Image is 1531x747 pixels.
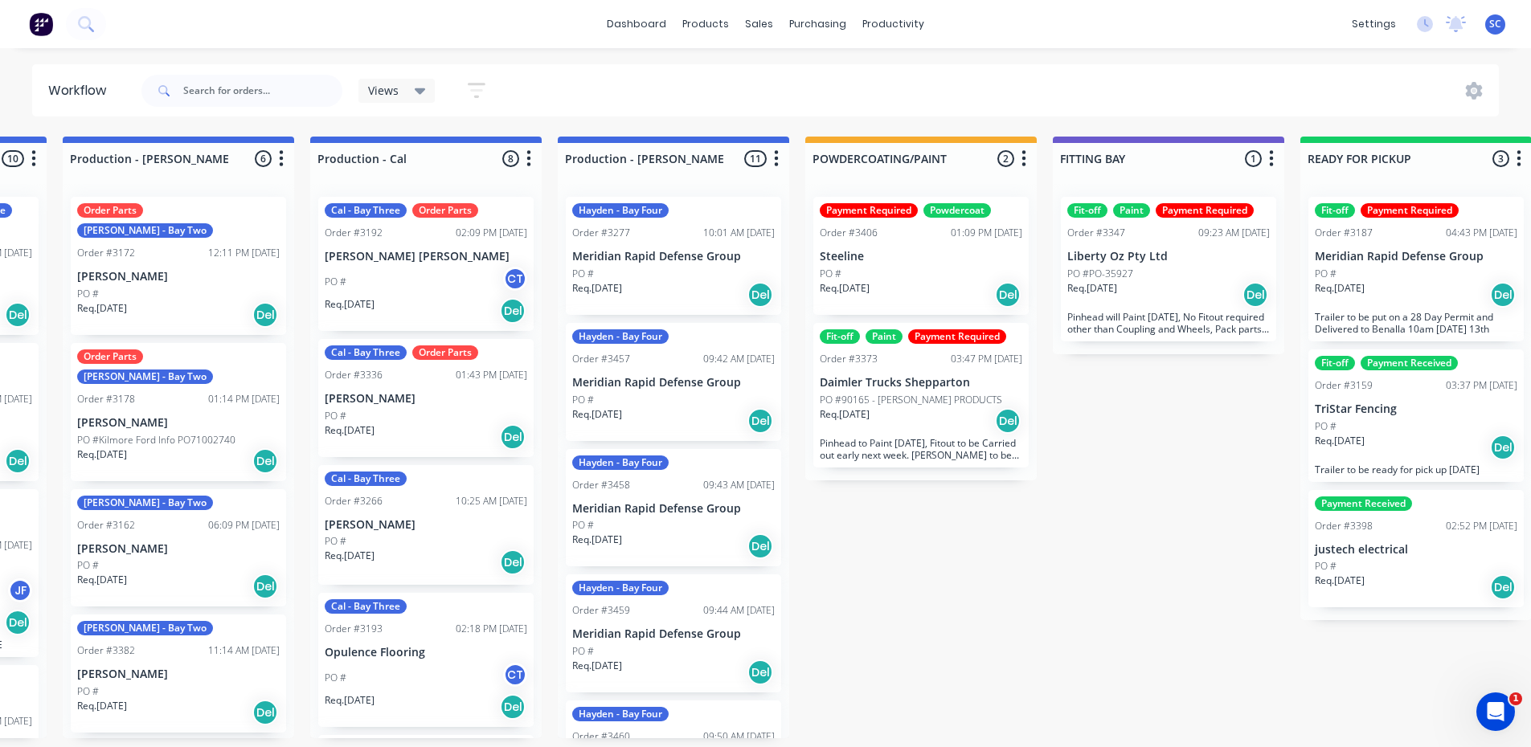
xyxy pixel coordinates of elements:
[1315,267,1337,281] p: PO #
[412,203,478,218] div: Order Parts
[572,376,775,390] p: Meridian Rapid Defense Group
[703,226,775,240] div: 10:01 AM [DATE]
[1446,226,1517,240] div: 04:43 PM [DATE]
[183,75,342,107] input: Search for orders...
[854,12,932,36] div: productivity
[572,627,775,641] p: Meridian Rapid Defense Group
[995,282,1021,308] div: Del
[820,437,1022,461] p: Pinhead to Paint [DATE], Fitout to be Carried out early next week. [PERSON_NAME] to be organised ...
[1446,378,1517,393] div: 03:37 PM [DATE]
[1067,267,1133,281] p: PO #PO-35927
[1315,226,1373,240] div: Order #3187
[820,203,918,218] div: Payment Required
[572,502,775,516] p: Meridian Rapid Defense Group
[325,534,346,549] p: PO #
[566,323,781,441] div: Hayden - Bay FourOrder #345709:42 AM [DATE]Meridian Rapid Defense GroupPO #Req.[DATE]Del
[572,581,669,595] div: Hayden - Bay Four
[325,494,383,508] div: Order #3266
[572,267,594,281] p: PO #
[1315,519,1373,533] div: Order #3398
[1061,197,1276,341] div: Fit-offPaintPayment RequiredOrder #334709:23 AM [DATE]Liberty Oz Pty LtdPO #PO-35927Req.[DATE]Del...
[325,368,383,382] div: Order #3336
[572,478,630,492] div: Order #3458
[572,729,630,744] div: Order #3460
[71,343,286,481] div: Order Parts[PERSON_NAME] - Bay TwoOrder #317801:14 PM [DATE][PERSON_NAME]PO #Kilmore Ford Info PO...
[737,12,781,36] div: sales
[208,246,280,260] div: 12:11 PM [DATE]
[820,281,870,296] p: Req. [DATE]
[1242,282,1268,308] div: Del
[1489,17,1501,31] span: SC
[820,407,870,422] p: Req. [DATE]
[456,494,527,508] div: 10:25 AM [DATE]
[456,622,527,636] div: 02:18 PM [DATE]
[456,368,527,382] div: 01:43 PM [DATE]
[1315,281,1365,296] p: Req. [DATE]
[325,409,346,423] p: PO #
[1315,356,1355,370] div: Fit-off
[48,81,114,100] div: Workflow
[951,352,1022,366] div: 03:47 PM [DATE]
[325,203,407,218] div: Cal - Bay Three
[820,329,860,344] div: Fit-off
[77,447,127,462] p: Req. [DATE]
[820,352,878,366] div: Order #3373
[572,393,594,407] p: PO #
[1156,203,1254,218] div: Payment Required
[1315,496,1412,511] div: Payment Received
[1315,574,1365,588] p: Req. [DATE]
[820,226,878,240] div: Order #3406
[703,603,775,618] div: 09:44 AM [DATE]
[1308,349,1524,482] div: Fit-offPayment ReceivedOrder #315903:37 PM [DATE]TriStar FencingPO #Req.[DATE]DelTrailer to be re...
[1446,519,1517,533] div: 02:52 PM [DATE]
[820,267,841,281] p: PO #
[566,449,781,567] div: Hayden - Bay FourOrder #345809:43 AM [DATE]Meridian Rapid Defense GroupPO #Req.[DATE]Del
[77,667,280,681] p: [PERSON_NAME]
[572,329,669,344] div: Hayden - Bay Four
[77,349,143,364] div: Order Parts
[813,323,1029,467] div: Fit-offPaintPayment RequiredOrder #337303:47 PM [DATE]Daimler Trucks SheppartonPO #90165 - [PERSO...
[1315,250,1517,263] p: Meridian Rapid Defense Group
[412,345,478,360] div: Order Parts
[368,82,399,99] span: Views
[572,455,669,470] div: Hayden - Bay Four
[77,496,213,510] div: [PERSON_NAME] - Bay Two
[503,663,527,687] div: CT
[1344,12,1404,36] div: settings
[325,392,527,406] p: [PERSON_NAME]
[77,369,213,384] div: [PERSON_NAME] - Bay Two
[325,275,346,289] p: PO #
[71,197,286,335] div: Order Parts[PERSON_NAME] - Bay TwoOrder #317212:11 PM [DATE][PERSON_NAME]PO #Req.[DATE]Del
[572,281,622,296] p: Req. [DATE]
[71,614,286,733] div: [PERSON_NAME] - Bay TwoOrder #338211:14 AM [DATE][PERSON_NAME]PO #Req.[DATE]Del
[820,376,1022,390] p: Daimler Trucks Shepparton
[1315,311,1517,335] p: Trailer to be put on a 28 Day Permit and Delivered to Benalla 10am [DATE] 13th
[77,392,135,406] div: Order #3178
[747,282,773,308] div: Del
[1198,226,1270,240] div: 09:23 AM [DATE]
[325,250,527,263] p: [PERSON_NAME] [PERSON_NAME]
[1067,203,1107,218] div: Fit-off
[77,416,280,430] p: [PERSON_NAME]
[572,352,630,366] div: Order #3457
[1067,281,1117,296] p: Req. [DATE]
[5,610,31,635] div: Del
[1315,559,1337,574] p: PO #
[8,578,32,602] div: JF
[1308,197,1524,341] div: Fit-offPayment RequiredOrder #318704:43 PM [DATE]Meridian Rapid Defense GroupPO #Req.[DATE]DelTra...
[252,448,278,474] div: Del
[703,729,775,744] div: 09:50 AM [DATE]
[1067,226,1125,240] div: Order #3347
[318,593,534,727] div: Cal - Bay ThreeOrder #319302:18 PM [DATE]Opulence FlooringPO #CTReq.[DATE]Del
[77,699,127,713] p: Req. [DATE]
[77,203,143,218] div: Order Parts
[77,301,127,316] p: Req. [DATE]
[500,298,526,324] div: Del
[325,423,375,438] p: Req. [DATE]
[1490,435,1516,460] div: Del
[908,329,1006,344] div: Payment Required
[77,223,213,238] div: [PERSON_NAME] - Bay Two
[1067,311,1270,335] p: Pinhead will Paint [DATE], No Fitout required other than Coupling and Wheels, Pack parts on Palle...
[572,533,622,547] p: Req. [DATE]
[500,694,526,720] div: Del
